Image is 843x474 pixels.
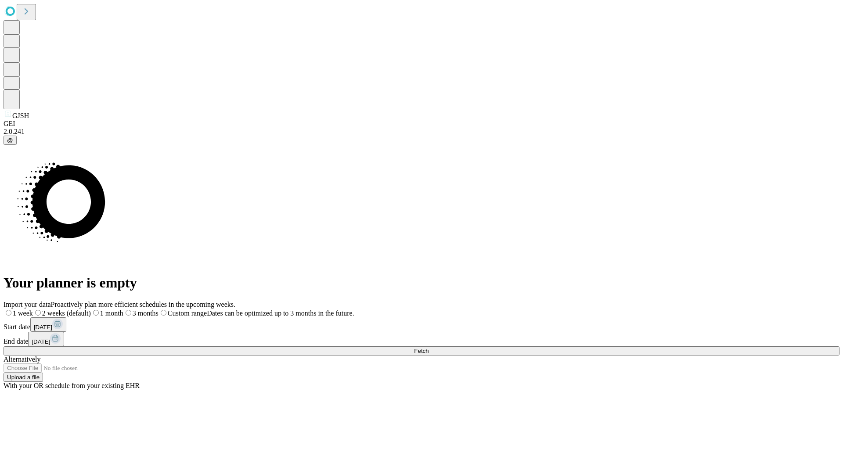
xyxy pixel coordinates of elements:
span: 1 week [13,309,33,317]
button: [DATE] [28,332,64,346]
input: 2 weeks (default) [35,310,41,316]
span: [DATE] [34,324,52,330]
span: With your OR schedule from your existing EHR [4,382,140,389]
span: 3 months [133,309,159,317]
span: [DATE] [32,338,50,345]
span: Custom range [168,309,207,317]
button: Upload a file [4,373,43,382]
div: 2.0.241 [4,128,839,136]
input: 3 months [126,310,131,316]
span: Import your data [4,301,51,308]
span: Fetch [414,348,429,354]
div: End date [4,332,839,346]
button: Fetch [4,346,839,355]
span: Alternatively [4,355,40,363]
span: GJSH [12,112,29,119]
div: GEI [4,120,839,128]
button: [DATE] [30,317,66,332]
span: Dates can be optimized up to 3 months in the future. [207,309,354,317]
input: 1 month [93,310,99,316]
div: Start date [4,317,839,332]
button: @ [4,136,17,145]
span: 2 weeks (default) [42,309,91,317]
h1: Your planner is empty [4,275,839,291]
span: @ [7,137,13,144]
span: 1 month [100,309,123,317]
span: Proactively plan more efficient schedules in the upcoming weeks. [51,301,235,308]
input: 1 week [6,310,11,316]
input: Custom rangeDates can be optimized up to 3 months in the future. [161,310,166,316]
